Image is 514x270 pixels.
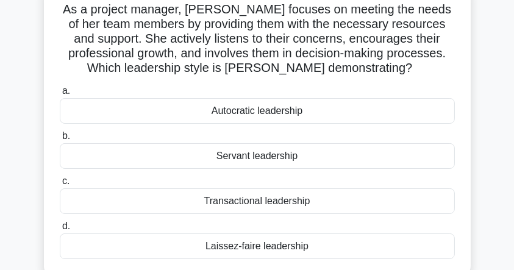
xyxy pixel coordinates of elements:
[59,2,456,76] h5: As a project manager, [PERSON_NAME] focuses on meeting the needs of her team members by providing...
[60,143,455,169] div: Servant leadership
[62,221,70,231] span: d.
[60,188,455,214] div: Transactional leadership
[62,85,70,96] span: a.
[60,98,455,124] div: Autocratic leadership
[62,176,70,186] span: c.
[62,130,70,141] span: b.
[60,233,455,259] div: Laissez-faire leadership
